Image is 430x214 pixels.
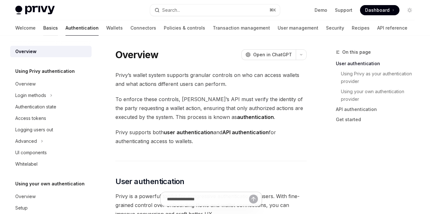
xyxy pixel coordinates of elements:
div: Logging users out [15,126,53,134]
a: Connectors [130,20,156,36]
button: Search...⌘K [150,4,280,16]
a: Whitelabel [10,158,92,170]
span: On this page [342,48,371,56]
div: UI components [15,149,47,156]
a: Overview [10,191,92,202]
span: Privy supports both and for authenticating access to wallets. [115,128,307,146]
a: Security [326,20,344,36]
a: Logging users out [10,124,92,135]
a: Welcome [15,20,36,36]
div: Access tokens [15,114,46,122]
button: Open in ChatGPT [241,49,296,60]
div: Whitelabel [15,160,38,168]
a: User management [278,20,318,36]
div: Setup [15,204,28,212]
div: Overview [15,48,37,55]
div: Advanced [15,137,37,145]
a: Overview [10,46,92,57]
a: Wallets [106,20,123,36]
strong: authentication [237,114,274,120]
a: Recipes [352,20,370,36]
a: Dashboard [360,5,399,15]
span: Open in ChatGPT [253,52,292,58]
span: Dashboard [365,7,390,13]
strong: user authentication [164,129,213,135]
a: Using Privy as your authentication provider [341,69,420,86]
img: light logo [15,6,55,15]
div: Login methods [15,92,46,99]
a: Setup [10,202,92,214]
h5: Using your own authentication [15,180,85,188]
a: Authentication [66,20,99,36]
a: Policies & controls [164,20,205,36]
span: To enforce these controls, [PERSON_NAME]’s API must verify the identity of the party requesting a... [115,95,307,121]
span: User authentication [115,176,184,187]
a: Get started [336,114,420,125]
button: Toggle dark mode [405,5,415,15]
span: Privy’s wallet system supports granular controls on who can access wallets and what actions diffe... [115,71,307,88]
a: Support [335,7,352,13]
div: Authentication state [15,103,56,111]
button: Send message [249,195,258,204]
a: Demo [315,7,327,13]
a: API reference [377,20,407,36]
a: Overview [10,78,92,90]
h5: Using Privy authentication [15,67,75,75]
strong: API authentication [222,129,269,135]
div: Overview [15,193,36,200]
h1: Overview [115,49,158,60]
a: API authentication [336,104,420,114]
a: Access tokens [10,113,92,124]
a: Transaction management [213,20,270,36]
span: ⌘ K [269,8,276,13]
a: User authentication [336,59,420,69]
a: Basics [43,20,58,36]
a: Authentication state [10,101,92,113]
a: Using your own authentication provider [341,86,420,104]
div: Search... [162,6,180,14]
a: UI components [10,147,92,158]
div: Overview [15,80,36,88]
